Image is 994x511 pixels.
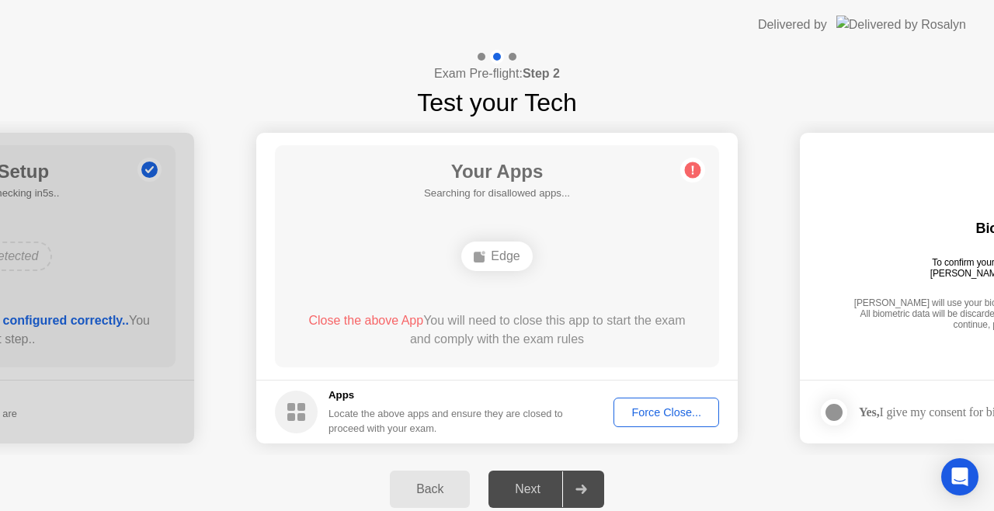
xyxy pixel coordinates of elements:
[461,242,532,271] div: Edge
[836,16,966,33] img: Delivered by Rosalyn
[493,482,562,496] div: Next
[434,64,560,83] h4: Exam Pre-flight:
[297,311,697,349] div: You will need to close this app to start the exam and comply with the exam rules
[613,398,719,427] button: Force Close...
[394,482,465,496] div: Back
[417,84,577,121] h1: Test your Tech
[390,471,470,508] button: Back
[859,405,879,419] strong: Yes,
[758,16,827,34] div: Delivered by
[941,458,978,495] div: Open Intercom Messenger
[424,158,570,186] h1: Your Apps
[488,471,604,508] button: Next
[328,406,564,436] div: Locate the above apps and ensure they are closed to proceed with your exam.
[328,388,564,403] h5: Apps
[523,67,560,80] b: Step 2
[619,406,714,419] div: Force Close...
[424,186,570,201] h5: Searching for disallowed apps...
[308,314,423,327] span: Close the above App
